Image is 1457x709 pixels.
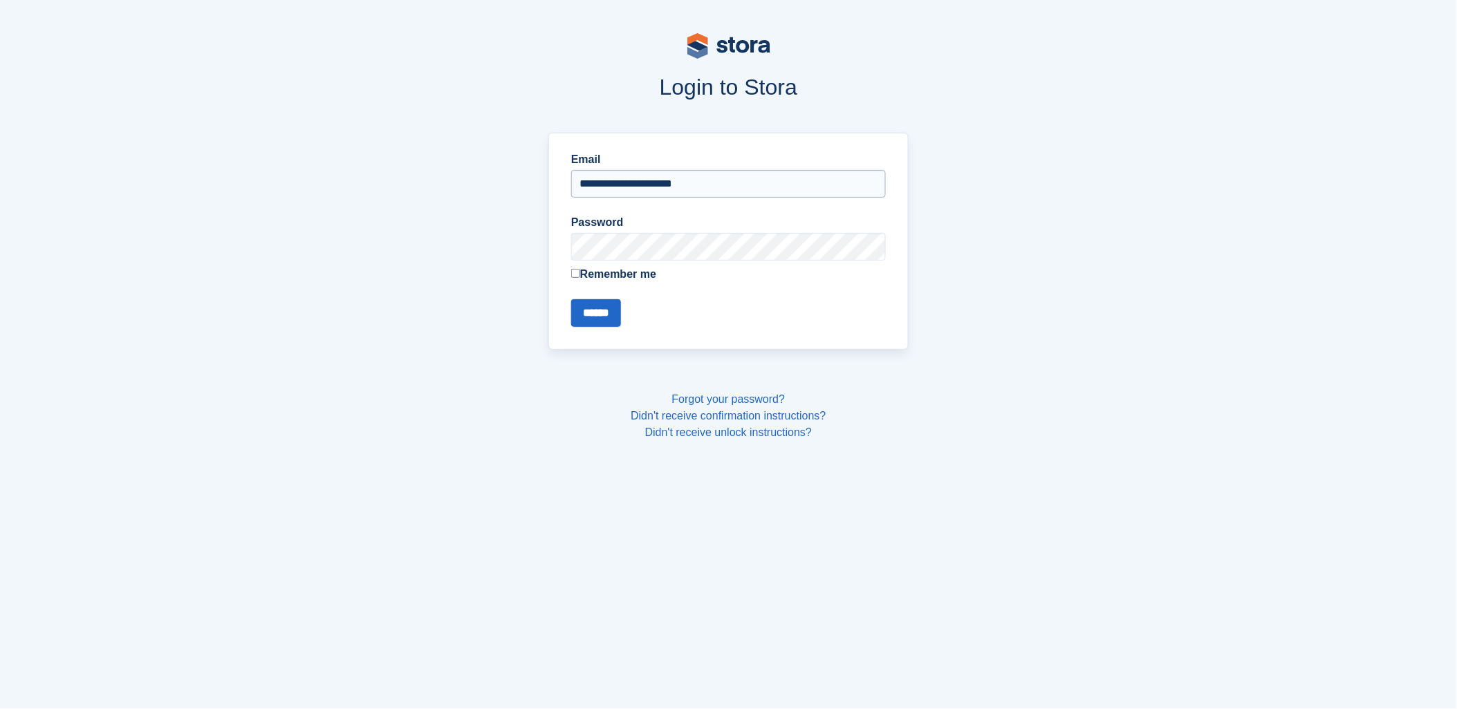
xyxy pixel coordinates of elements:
input: Remember me [571,269,580,278]
label: Remember me [571,266,886,283]
a: Forgot your password? [672,393,786,405]
a: Didn't receive unlock instructions? [645,426,812,438]
h1: Login to Stora [285,75,1173,100]
label: Email [571,151,886,168]
img: stora-logo-53a41332b3708ae10de48c4981b4e9114cc0af31d8433b30ea865607fb682f29.svg [687,33,770,59]
label: Password [571,214,886,231]
a: Didn't receive confirmation instructions? [631,410,826,422]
